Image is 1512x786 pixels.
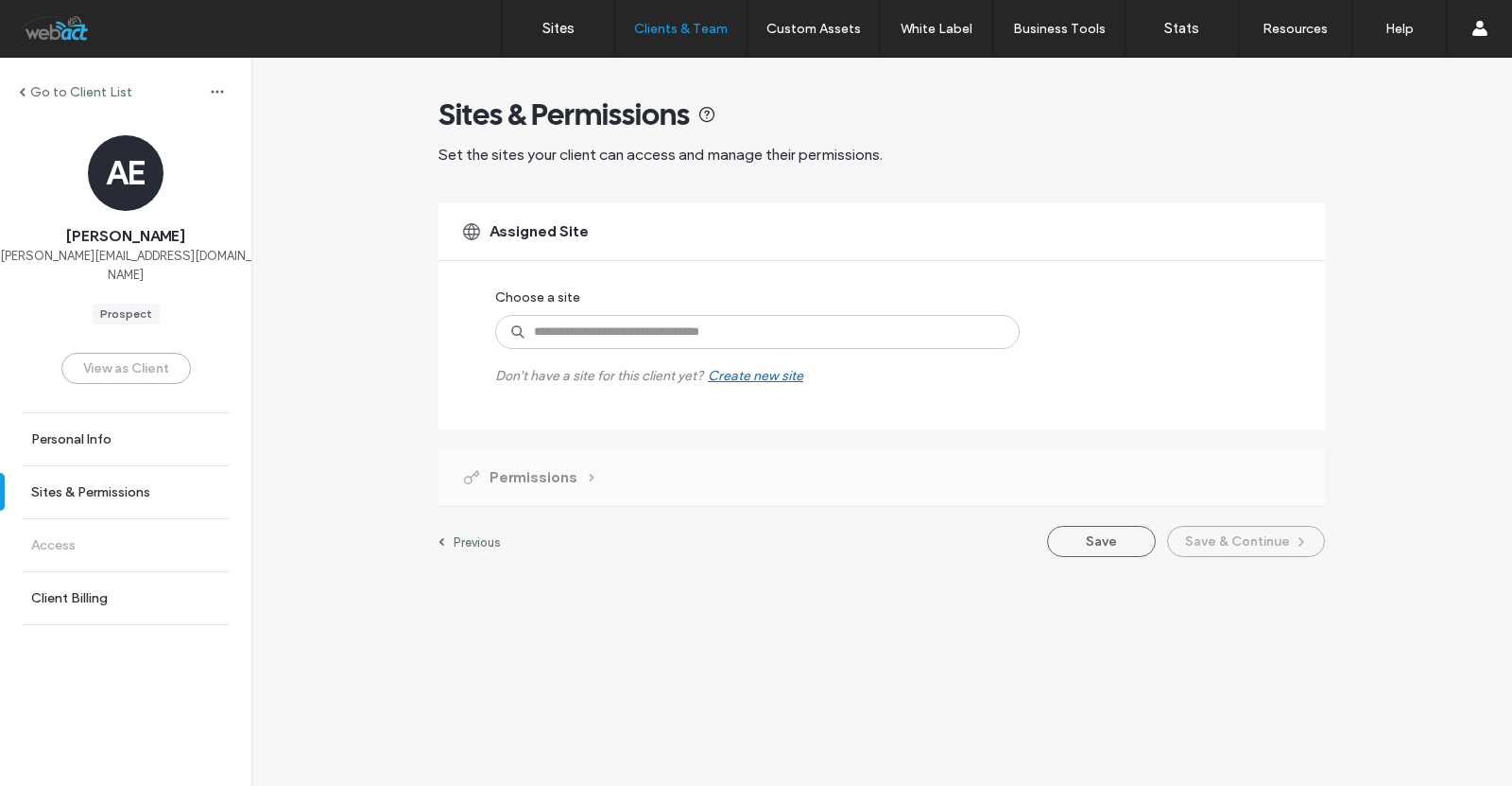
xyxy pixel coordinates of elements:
label: Sites & Permissions [31,484,150,500]
label: Sites [542,20,575,37]
span: Assigned Site [490,221,589,242]
label: Resources [1263,21,1328,37]
label: Personal Info [31,431,112,447]
label: Business Tools [1013,21,1106,37]
div: Prospect [100,306,152,323]
label: Previous [454,535,501,550]
label: Clients & Team [634,21,728,37]
span: [PERSON_NAME] [66,226,185,247]
div: AE [88,135,163,211]
label: Don't have a site for this client yet? [495,349,803,384]
a: Previous [438,534,501,550]
span: Sites & Permissions [438,96,690,133]
label: White Label [901,21,972,37]
label: Go to Client List [30,84,132,100]
label: Client Billing [31,590,108,606]
span: Permissions [490,467,577,488]
label: Custom Assets [766,21,861,37]
div: Create new site [708,368,803,384]
label: Help [1385,21,1414,37]
button: Save [1047,526,1156,557]
label: Stats [1164,20,1199,37]
label: Access [31,537,76,553]
label: Choose a site [495,280,580,315]
span: Help [43,13,81,30]
span: Set the sites your client can access and manage their permissions. [438,146,883,164]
